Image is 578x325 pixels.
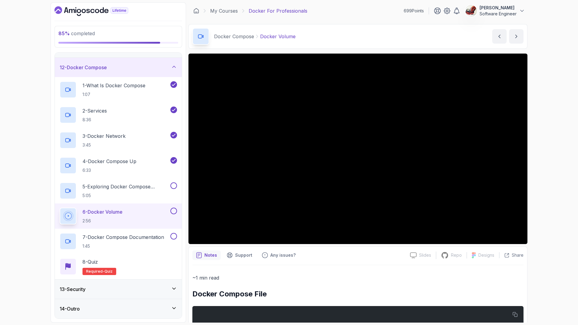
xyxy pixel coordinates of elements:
[82,107,107,114] p: 2 - Services
[499,252,524,258] button: Share
[60,233,177,250] button: 7-Docker Compose Documentation1:45
[60,107,177,123] button: 2-Services8:36
[478,252,494,258] p: Designs
[492,29,507,44] button: previous content
[419,252,431,258] p: Slides
[82,82,145,89] p: 1 - What Is Docker Compose
[82,208,123,215] p: 6 - Docker Volume
[480,11,517,17] p: Software Engineer
[270,252,296,258] p: Any issues?
[60,64,107,71] h3: 12 - Docker Compose
[82,117,107,123] p: 8:36
[60,208,177,224] button: 6-Docker Volume2:56
[55,280,182,299] button: 13-Security
[509,29,524,44] button: next content
[465,5,525,17] button: user profile image[PERSON_NAME]Software Engineer
[192,289,524,299] h2: Docker Compose File
[104,269,113,274] span: quiz
[82,158,136,165] p: 4 - Docker Compose Up
[258,250,299,260] button: Feedback button
[451,252,462,258] p: Repo
[60,182,177,199] button: 5-Exploring Docker Compose Commands5:05
[60,81,177,98] button: 1-What Is Docker Compose1:07
[82,193,169,199] p: 5:05
[60,258,177,275] button: 8-QuizRequired-quiz
[82,258,98,265] p: 8 - Quiz
[260,33,296,40] p: Docker Volume
[60,157,177,174] button: 4-Docker Compose Up6:33
[204,252,217,258] p: Notes
[82,234,164,241] p: 7 - Docker Compose Documentation
[235,252,252,258] p: Support
[55,58,182,77] button: 12-Docker Compose
[82,142,126,148] p: 3:45
[82,243,164,249] p: 1:45
[82,218,123,224] p: 2:56
[54,6,142,16] a: Dashboard
[193,8,199,14] a: Dashboard
[58,30,70,36] span: 85 %
[60,286,85,293] h3: 13 - Security
[465,5,477,17] img: user profile image
[404,8,424,14] p: 699 Points
[214,33,254,40] p: Docker Compose
[512,252,524,258] p: Share
[192,250,221,260] button: notes button
[82,91,145,97] p: 1:07
[210,7,238,14] a: My Courses
[60,132,177,149] button: 3-Docker Network3:45
[480,5,517,11] p: [PERSON_NAME]
[249,7,307,14] p: Docker For Professionals
[58,30,95,36] span: completed
[82,132,126,140] p: 3 - Docker Network
[55,299,182,318] button: 14-Outro
[82,183,169,190] p: 5 - Exploring Docker Compose Commands
[223,250,256,260] button: Support button
[192,274,524,282] p: ~1 min read
[60,305,80,312] h3: 14 - Outro
[82,167,136,173] p: 6:33
[86,269,104,274] span: Required-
